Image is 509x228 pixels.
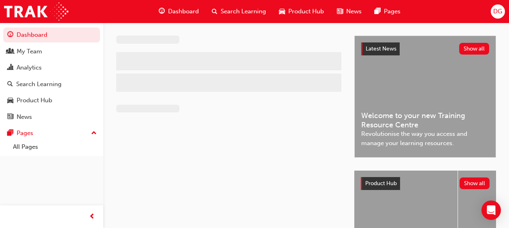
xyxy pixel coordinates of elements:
[168,7,199,16] span: Dashboard
[493,7,502,16] span: DG
[3,60,100,75] a: Analytics
[159,6,165,17] span: guage-icon
[17,63,42,72] div: Analytics
[384,7,400,16] span: Pages
[361,129,489,148] span: Revolutionise the way you access and manage your learning resources.
[354,36,496,158] a: Latest NewsShow allWelcome to your new Training Resource CentreRevolutionise the way you access a...
[7,64,13,72] span: chart-icon
[7,114,13,121] span: news-icon
[3,27,100,42] a: Dashboard
[17,129,33,138] div: Pages
[205,3,273,20] a: search-iconSearch Learning
[7,81,13,88] span: search-icon
[337,6,343,17] span: news-icon
[91,128,97,139] span: up-icon
[17,112,32,122] div: News
[361,177,490,190] a: Product HubShow all
[221,7,266,16] span: Search Learning
[89,212,95,222] span: prev-icon
[459,43,490,55] button: Show all
[368,3,407,20] a: pages-iconPages
[7,130,13,137] span: pages-icon
[491,4,505,19] button: DG
[7,48,13,55] span: people-icon
[4,2,68,21] img: Trak
[7,97,13,104] span: car-icon
[288,7,324,16] span: Product Hub
[3,110,100,125] a: News
[16,80,62,89] div: Search Learning
[17,47,42,56] div: My Team
[481,201,501,220] div: Open Intercom Messenger
[7,32,13,39] span: guage-icon
[361,111,489,129] span: Welcome to your new Training Resource Centre
[460,177,490,189] button: Show all
[3,44,100,59] a: My Team
[365,180,397,187] span: Product Hub
[346,7,362,16] span: News
[279,6,285,17] span: car-icon
[10,141,100,153] a: All Pages
[212,6,217,17] span: search-icon
[330,3,368,20] a: news-iconNews
[3,93,100,108] a: Product Hub
[273,3,330,20] a: car-iconProduct Hub
[152,3,205,20] a: guage-iconDashboard
[3,126,100,141] button: Pages
[361,42,489,55] a: Latest NewsShow all
[17,96,52,105] div: Product Hub
[3,77,100,92] a: Search Learning
[3,26,100,126] button: DashboardMy TeamAnalyticsSearch LearningProduct HubNews
[375,6,381,17] span: pages-icon
[366,45,396,52] span: Latest News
